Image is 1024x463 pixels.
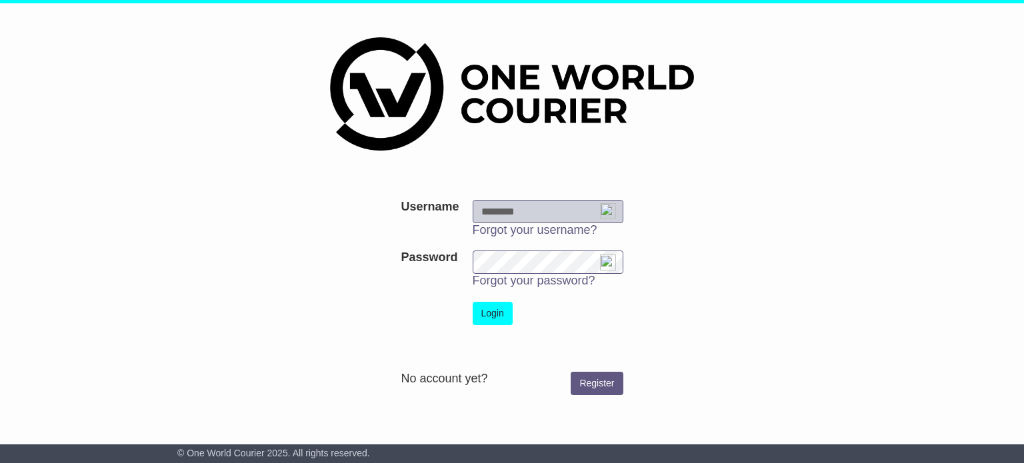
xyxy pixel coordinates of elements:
img: npw-badge-icon-locked.svg [600,203,616,219]
span: © One World Courier 2025. All rights reserved. [177,448,370,458]
a: Forgot your password? [473,274,595,287]
img: One World [330,37,694,151]
a: Forgot your username? [473,223,597,236]
div: No account yet? [401,372,623,386]
label: Username [401,200,459,215]
button: Login [473,302,513,325]
a: Register [571,372,623,395]
label: Password [401,250,457,265]
img: npw-badge-icon-locked.svg [600,254,616,270]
